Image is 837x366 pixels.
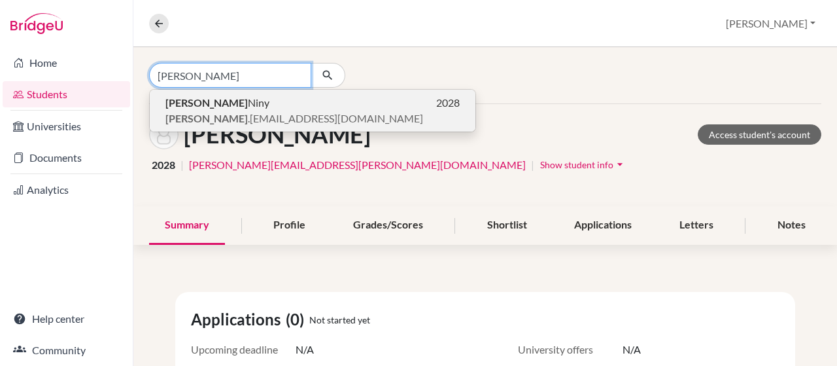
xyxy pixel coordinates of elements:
[623,342,641,357] span: N/A
[165,95,269,111] span: Niny
[720,11,821,36] button: [PERSON_NAME]
[762,206,821,245] div: Notes
[191,308,286,331] span: Applications
[337,206,439,245] div: Grades/Scores
[471,206,543,245] div: Shortlist
[540,159,613,170] span: Show student info
[3,81,130,107] a: Students
[150,90,475,132] button: [PERSON_NAME]Niny2028[PERSON_NAME].[EMAIL_ADDRESS][DOMAIN_NAME]
[149,63,311,88] input: Find student by name...
[613,158,626,171] i: arrow_drop_down
[518,342,623,357] span: University offers
[149,206,225,245] div: Summary
[180,157,184,173] span: |
[3,306,130,332] a: Help center
[698,124,821,145] a: Access student's account
[3,145,130,171] a: Documents
[258,206,321,245] div: Profile
[165,112,248,124] b: [PERSON_NAME]
[286,308,309,331] span: (0)
[558,206,647,245] div: Applications
[539,155,627,175] button: Show student infoarrow_drop_down
[664,206,729,245] div: Letters
[152,157,175,173] span: 2028
[191,342,296,357] span: Upcoming deadline
[165,96,248,109] b: [PERSON_NAME]
[436,95,460,111] span: 2028
[3,50,130,76] a: Home
[296,342,314,357] span: N/A
[309,313,370,327] span: Not started yet
[3,113,130,139] a: Universities
[189,157,526,173] a: [PERSON_NAME][EMAIL_ADDRESS][PERSON_NAME][DOMAIN_NAME]
[184,120,371,149] h1: [PERSON_NAME]
[3,337,130,363] a: Community
[3,177,130,203] a: Analytics
[165,111,423,126] span: .[EMAIL_ADDRESS][DOMAIN_NAME]
[531,157,534,173] span: |
[10,13,63,34] img: Bridge-U
[149,120,179,149] img: Julia Hagberg's avatar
